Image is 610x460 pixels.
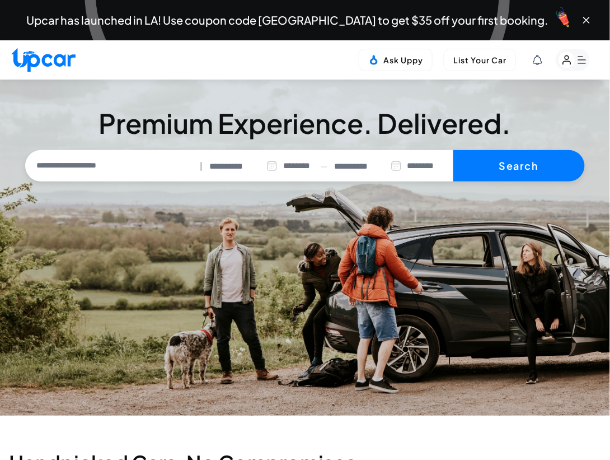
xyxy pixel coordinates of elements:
img: Upcar Logo [11,48,76,72]
button: Close banner [581,15,592,26]
div: View Notifications [533,55,542,65]
img: Uppy [368,54,379,66]
button: Search [453,150,585,182]
button: Ask Uppy [359,49,433,71]
span: — [320,160,327,173]
button: List Your Car [444,49,516,71]
h3: Premium Experience. Delivered. [25,110,585,137]
span: Upcar has launched in LA! Use coupon code [GEOGRAPHIC_DATA] to get $35 off your first booking. [26,15,548,26]
span: | [200,160,203,173]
